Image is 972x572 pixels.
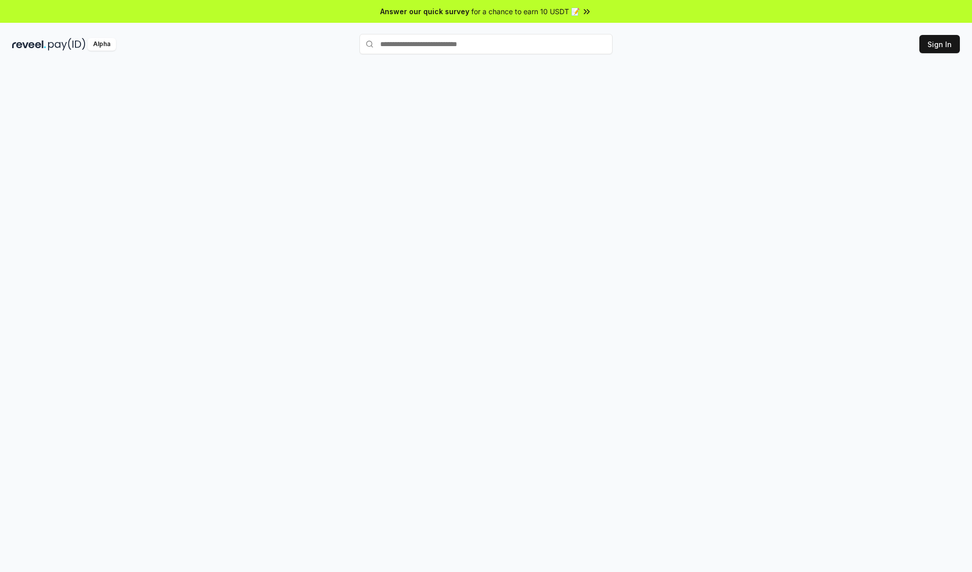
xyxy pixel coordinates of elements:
span: Answer our quick survey [380,6,469,17]
div: Alpha [88,38,116,51]
button: Sign In [919,35,960,53]
img: pay_id [48,38,86,51]
img: reveel_dark [12,38,46,51]
span: for a chance to earn 10 USDT 📝 [471,6,580,17]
